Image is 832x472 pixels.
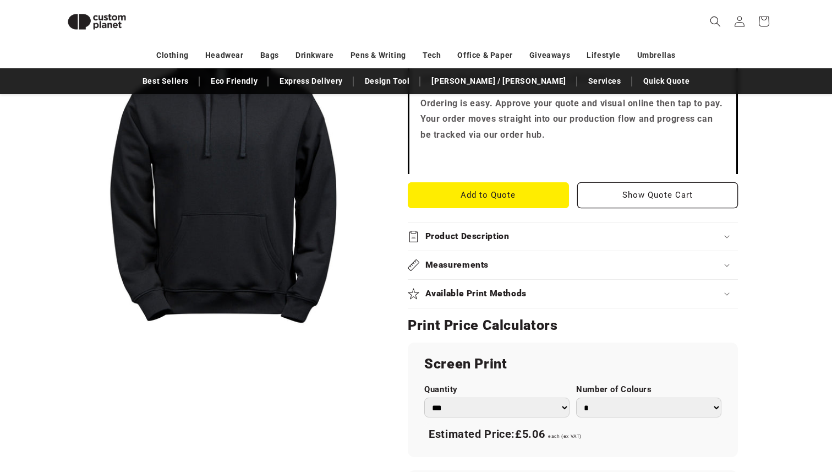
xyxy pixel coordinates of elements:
div: Estimated Price: [424,423,721,446]
span: each (ex VAT) [548,433,582,439]
a: Clothing [156,46,189,65]
strong: Ordering is easy. Approve your quote and visual online then tap to pay. Your order moves straight... [420,98,723,140]
summary: Search [703,9,727,34]
a: Tech [423,46,441,65]
a: Umbrellas [637,46,676,65]
h2: Product Description [425,231,510,242]
a: Express Delivery [274,72,348,91]
a: Office & Paper [457,46,512,65]
a: Bags [260,46,279,65]
media-gallery: Gallery Viewer [58,17,380,339]
iframe: Chat Widget [643,353,832,472]
button: Show Quote Cart [577,182,738,208]
span: £5.06 [515,427,545,441]
a: Headwear [205,46,244,65]
a: Giveaways [529,46,570,65]
h2: Print Price Calculators [408,317,738,334]
summary: Product Description [408,223,738,251]
a: Drinkware [295,46,333,65]
summary: Available Print Methods [408,280,738,308]
a: Quick Quote [638,72,696,91]
h2: Screen Print [424,355,721,373]
h2: Measurements [425,259,489,271]
a: Best Sellers [137,72,194,91]
a: Lifestyle [587,46,620,65]
iframe: Customer reviews powered by Trustpilot [420,152,725,163]
a: Services [583,72,627,91]
img: Custom Planet [58,4,135,39]
label: Quantity [424,384,570,395]
label: Number of Colours [576,384,721,395]
h2: Available Print Methods [425,288,527,300]
a: Design Tool [359,72,415,91]
summary: Measurements [408,251,738,279]
a: [PERSON_NAME] / [PERSON_NAME] [426,72,571,91]
a: Eco Friendly [205,72,263,91]
button: Add to Quote [408,182,569,208]
a: Pens & Writing [351,46,406,65]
